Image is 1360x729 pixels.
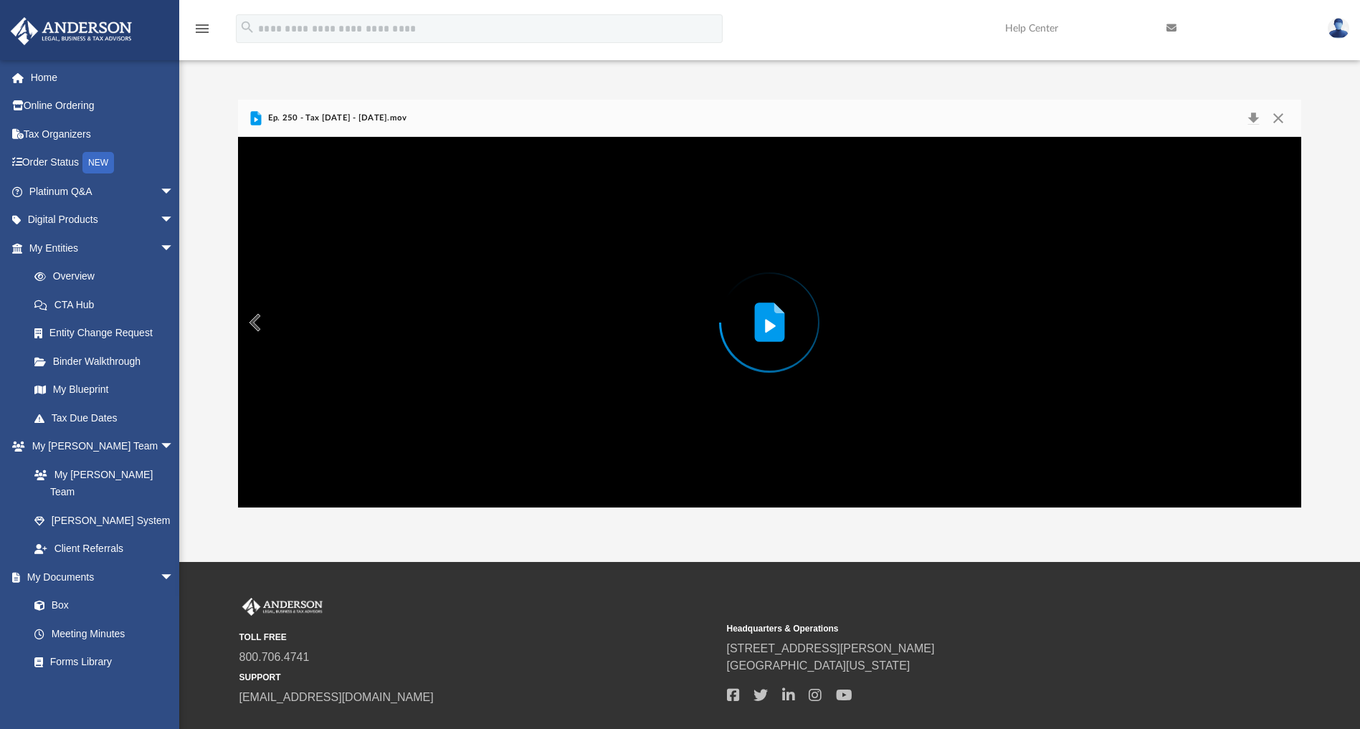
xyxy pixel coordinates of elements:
[20,591,181,620] a: Box
[160,206,189,235] span: arrow_drop_down
[160,432,189,462] span: arrow_drop_down
[82,152,114,173] div: NEW
[20,347,196,376] a: Binder Walkthrough
[10,63,196,92] a: Home
[20,506,189,535] a: [PERSON_NAME] System
[20,676,189,705] a: Notarize
[160,234,189,263] span: arrow_drop_down
[10,120,196,148] a: Tax Organizers
[1240,108,1266,128] button: Download
[20,535,189,563] a: Client Referrals
[20,460,181,506] a: My [PERSON_NAME] Team
[727,642,935,654] a: [STREET_ADDRESS][PERSON_NAME]
[10,432,189,461] a: My [PERSON_NAME] Teamarrow_drop_down
[194,20,211,37] i: menu
[20,648,181,677] a: Forms Library
[239,691,434,703] a: [EMAIL_ADDRESS][DOMAIN_NAME]
[239,651,310,663] a: 800.706.4741
[160,177,189,206] span: arrow_drop_down
[20,262,196,291] a: Overview
[160,563,189,592] span: arrow_drop_down
[239,19,255,35] i: search
[20,404,196,432] a: Tax Due Dates
[20,290,196,319] a: CTA Hub
[20,319,196,348] a: Entity Change Request
[20,619,189,648] a: Meeting Minutes
[10,148,196,178] a: Order StatusNEW
[10,177,196,206] a: Platinum Q&Aarrow_drop_down
[194,27,211,37] a: menu
[10,234,196,262] a: My Entitiesarrow_drop_down
[10,92,196,120] a: Online Ordering
[238,100,1300,508] div: Preview
[6,17,136,45] img: Anderson Advisors Platinum Portal
[238,302,270,343] button: Previous File
[239,598,325,616] img: Anderson Advisors Platinum Portal
[239,671,717,684] small: SUPPORT
[1265,108,1291,128] button: Close
[239,631,717,644] small: TOLL FREE
[727,659,910,672] a: [GEOGRAPHIC_DATA][US_STATE]
[265,112,406,125] span: Ep. 250 - Tax [DATE] - [DATE].mov
[727,622,1204,635] small: Headquarters & Operations
[10,206,196,234] a: Digital Productsarrow_drop_down
[10,563,189,591] a: My Documentsarrow_drop_down
[20,376,189,404] a: My Blueprint
[1328,18,1349,39] img: User Pic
